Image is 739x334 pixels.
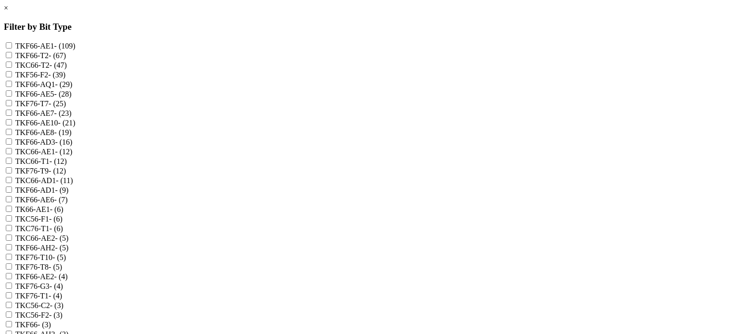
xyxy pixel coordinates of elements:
span: - (25) [49,99,66,108]
label: TKF66-AE10 [15,119,76,127]
span: - (3) [50,301,64,309]
span: - (12) [55,148,72,156]
label: TKF76-T9 [15,167,66,175]
label: TKF56-F2 [15,71,65,79]
label: TKC66-AD1 [15,176,73,185]
span: - (11) [56,176,73,185]
span: - (12) [50,157,67,165]
span: - (16) [55,138,72,146]
span: - (47) [50,61,67,69]
span: - (5) [49,263,62,271]
span: - (5) [52,253,66,261]
label: TKC56-F2 [15,311,63,319]
span: - (5) [55,234,68,242]
label: TKF66-AE7 [15,109,72,117]
label: TKF66-AE8 [15,128,72,136]
a: × [4,4,8,12]
span: - (3) [49,311,63,319]
span: - (4) [50,282,63,290]
label: TKF66-AE1 [15,42,76,50]
label: TKF66 [15,321,51,329]
span: - (6) [49,215,63,223]
label: TKF76-T7 [15,99,66,108]
span: - (39) [48,71,65,79]
span: - (9) [55,186,68,194]
label: TKF66-AE6 [15,196,68,204]
span: - (4) [54,272,68,281]
label: TKF66-AD3 [15,138,73,146]
span: - (28) [54,90,72,98]
label: TKF66-AD1 [15,186,69,194]
span: - (23) [54,109,72,117]
label: TK66-AE1 [15,205,64,213]
label: TKC76-T1 [15,224,63,233]
span: - (4) [49,292,62,300]
label: TKF76-T10 [15,253,66,261]
span: - (29) [55,80,72,88]
label: TKC66-AE1 [15,148,73,156]
span: - (21) [58,119,76,127]
label: TKC66-AE2 [15,234,69,242]
label: TKF66-AE5 [15,90,72,98]
span: - (5) [55,244,68,252]
label: TKC66-T1 [15,157,67,165]
span: - (67) [49,51,66,60]
label: TKF76-T8 [15,263,62,271]
label: TKF66-T2 [15,51,66,60]
span: - (6) [50,224,63,233]
label: TKC56-C2 [15,301,64,309]
span: - (6) [50,205,64,213]
label: TKC66-T2 [15,61,67,69]
label: TKF66-AE2 [15,272,68,281]
span: - (109) [54,42,76,50]
span: - (3) [38,321,51,329]
label: TKF76-T1 [15,292,62,300]
span: - (7) [54,196,68,204]
label: TKF76-G3 [15,282,63,290]
label: TKC56-F1 [15,215,63,223]
h3: Filter by Bit Type [4,22,735,32]
label: TKF66-AH2 [15,244,69,252]
span: - (19) [54,128,72,136]
label: TKF66-AQ1 [15,80,73,88]
span: - (12) [49,167,66,175]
